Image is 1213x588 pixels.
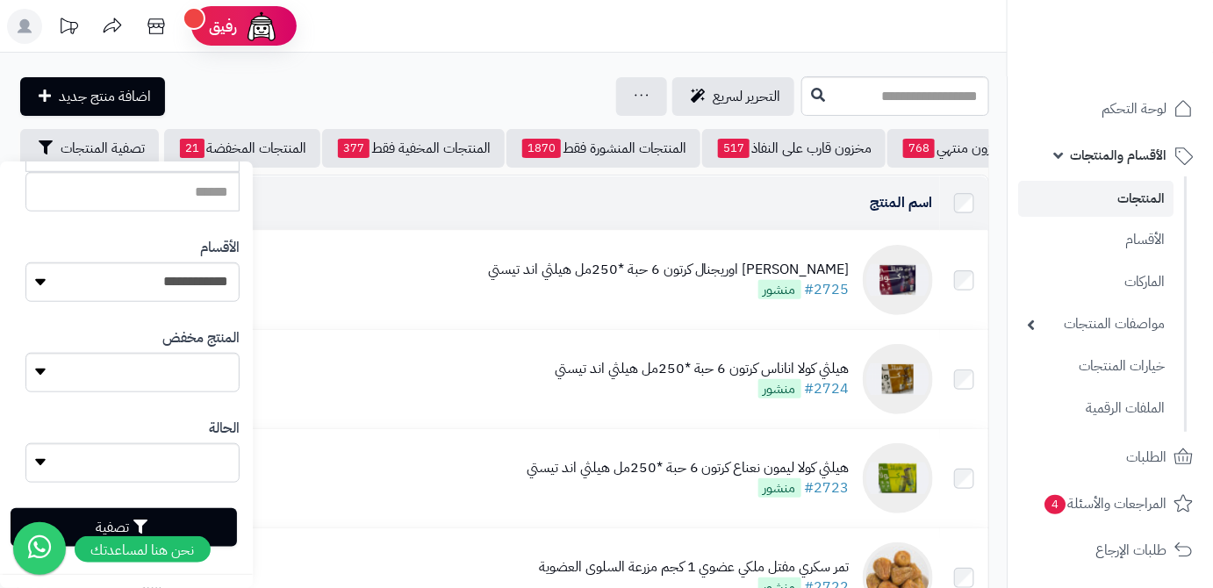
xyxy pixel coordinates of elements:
div: تمر سكري مفتل ملكي عضوي 1 كجم مزرعة السلوى العضوية [539,557,850,577]
img: هيلثي كولا اوريجنال كرتون 6 حبة *250مل هيلثي اند تيستي [863,245,933,315]
span: التحرير لسريع [713,86,780,107]
span: رفيق [209,16,237,37]
a: المنتجات المخفضة21 [164,129,320,168]
a: طلبات الإرجاع [1018,529,1202,571]
label: الأقسام [200,238,240,258]
a: المنتجات [1018,181,1174,217]
a: المنتجات المخفية فقط377 [322,129,505,168]
img: ai-face.png [244,9,279,44]
span: 377 [338,139,370,158]
span: 1870 [522,139,561,158]
a: اسم المنتج [871,192,933,213]
div: هيلثي كولا اناناس كرتون 6 حبة *250مل هيلثي اند تيستي [555,359,850,379]
span: الأقسام والمنتجات [1070,143,1166,168]
img: هيلثي كولا اناناس كرتون 6 حبة *250مل هيلثي اند تيستي [863,344,933,414]
label: الحالة [209,419,240,439]
a: المنتجات المنشورة فقط1870 [506,129,700,168]
a: #2725 [805,279,850,300]
span: المراجعات والأسئلة [1043,491,1166,516]
a: الأقسام [1018,221,1174,259]
span: لوحة التحكم [1102,97,1166,121]
a: لوحة التحكم [1018,88,1202,130]
button: تصفية [11,508,237,547]
div: [PERSON_NAME] اوريجنال كرتون 6 حبة *250مل هيلثي اند تيستي [488,260,850,280]
span: اضافة منتج جديد [59,86,151,107]
div: هيلثي كولا ليمون نعناع كرتون 6 حبة *250مل هيلثي اند تيستي [527,458,850,478]
a: تحديثات المنصة [47,9,90,48]
a: مواصفات المنتجات [1018,305,1174,343]
a: الملفات الرقمية [1018,390,1174,427]
a: مخزون منتهي768 [887,129,1023,168]
span: 517 [718,139,750,158]
span: منشور [758,478,801,498]
a: #2723 [805,477,850,498]
a: التحرير لسريع [672,77,794,116]
a: #2724 [805,378,850,399]
label: المنتج مخفض [162,328,240,348]
a: مخزون قارب على النفاذ517 [702,129,886,168]
span: الطلبات [1126,445,1166,470]
span: 21 [180,139,205,158]
span: 4 [1044,495,1066,514]
span: منشور [758,379,801,398]
span: طلبات الإرجاع [1095,538,1166,563]
a: المراجعات والأسئلة4 [1018,483,1202,525]
a: الطلبات [1018,436,1202,478]
a: الماركات [1018,263,1174,301]
button: تصفية المنتجات [20,129,159,168]
span: 768 [903,139,935,158]
a: خيارات المنتجات [1018,348,1174,385]
span: تصفية المنتجات [61,138,145,159]
a: اضافة منتج جديد [20,77,165,116]
img: هيلثي كولا ليمون نعناع كرتون 6 حبة *250مل هيلثي اند تيستي [863,443,933,513]
span: منشور [758,280,801,299]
